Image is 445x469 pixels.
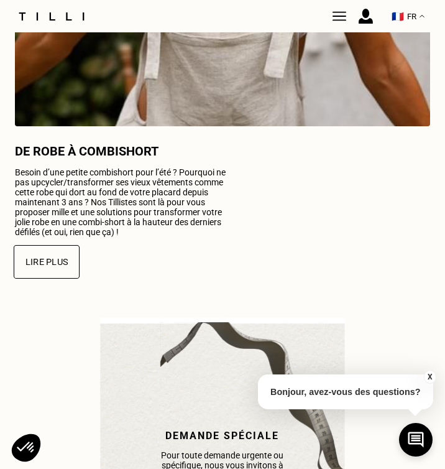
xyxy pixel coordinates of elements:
button: Lire plus [14,245,80,279]
span: Besoin d’une petite combishort pour l’été ? Pourquoi ne pas upcycler/transformer ses vieux vêteme... [15,167,226,237]
span: 🇫🇷 [392,11,404,22]
button: 🇫🇷 FR [385,4,431,29]
button: X [423,370,436,384]
img: menu déroulant [420,15,424,18]
h2: De robe à combishort [15,144,232,159]
img: icône connexion [359,9,373,24]
img: Tilli couturière Paris [333,9,346,23]
img: Logo du service de couturière Tilli [14,12,89,21]
h2: Demande spéciale [149,430,296,442]
p: Bonjour, avez-vous des questions? [258,374,433,409]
